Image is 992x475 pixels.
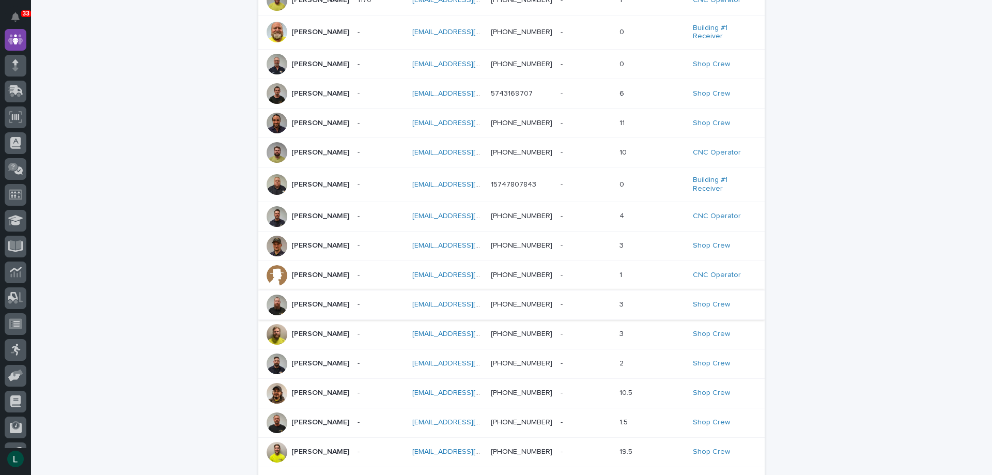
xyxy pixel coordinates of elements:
p: - [358,178,362,189]
p: 33 [23,10,29,17]
p: 0 [619,178,626,189]
a: [EMAIL_ADDRESS][DOMAIN_NAME] [412,419,529,426]
a: [PHONE_NUMBER] [491,301,552,308]
a: [EMAIL_ADDRESS][DOMAIN_NAME] [412,360,529,367]
tr: [PERSON_NAME]-- [EMAIL_ADDRESS][DOMAIN_NAME] [PHONE_NUMBER] -- 33 Shop Crew [258,231,765,261]
p: - [358,87,362,98]
a: [PHONE_NUMBER] [491,389,552,396]
a: Shop Crew [693,330,730,339]
p: 19.5 [619,446,634,456]
a: [PHONE_NUMBER] [491,60,552,68]
p: - [358,210,362,221]
a: Shop Crew [693,448,730,456]
a: [EMAIL_ADDRESS][DOMAIN_NAME] [412,242,529,249]
p: 1.5 [619,416,630,427]
p: - [561,26,565,37]
a: Shop Crew [693,241,730,250]
p: - [358,58,362,69]
a: CNC Operator [693,212,741,221]
button: users-avatar [5,448,26,470]
a: Shop Crew [693,359,730,368]
p: [PERSON_NAME] [291,448,349,456]
p: [PERSON_NAME] [291,60,349,69]
p: - [561,357,565,368]
tr: [PERSON_NAME]-- [EMAIL_ADDRESS][DOMAIN_NAME] 15747807843 -- 00 Building #1 Receiver [258,167,765,202]
a: [EMAIL_ADDRESS][DOMAIN_NAME] [412,212,529,220]
a: [PHONE_NUMBER] [491,330,552,338]
div: Notifications33 [13,12,26,29]
p: [PERSON_NAME] [291,180,349,189]
a: [EMAIL_ADDRESS][DOMAIN_NAME] [412,119,529,127]
p: 10 [619,146,629,157]
a: [EMAIL_ADDRESS][DOMAIN_NAME] [412,28,529,36]
a: CNC Operator [693,271,741,280]
a: [EMAIL_ADDRESS][DOMAIN_NAME] [412,330,529,338]
tr: [PERSON_NAME]-- [EMAIL_ADDRESS][DOMAIN_NAME] [PHONE_NUMBER] -- 19.519.5 Shop Crew [258,437,765,467]
a: [EMAIL_ADDRESS][DOMAIN_NAME] [412,389,529,396]
p: - [358,446,362,456]
p: - [358,26,362,37]
tr: [PERSON_NAME]-- [EMAIL_ADDRESS][DOMAIN_NAME] [PHONE_NUMBER] -- 00 Building #1 Receiver [258,15,765,50]
a: [EMAIL_ADDRESS][DOMAIN_NAME] [412,301,529,308]
a: [EMAIL_ADDRESS][DOMAIN_NAME] [412,271,529,279]
a: Building #1 Receiver [693,176,748,193]
tr: [PERSON_NAME]-- [EMAIL_ADDRESS][DOMAIN_NAME] [PHONE_NUMBER] -- 11 CNC Operator [258,261,765,290]
p: - [358,328,362,339]
p: - [358,117,362,128]
p: - [561,239,565,250]
p: [PERSON_NAME] [291,119,349,128]
a: [EMAIL_ADDRESS][DOMAIN_NAME] [412,60,529,68]
a: Shop Crew [693,89,730,98]
p: 3 [619,239,626,250]
a: [PHONE_NUMBER] [491,212,552,220]
a: [EMAIL_ADDRESS][DOMAIN_NAME] [412,181,529,188]
p: - [561,416,565,427]
p: [PERSON_NAME] [291,271,349,280]
tr: [PERSON_NAME]-- [EMAIL_ADDRESS][DOMAIN_NAME] [PHONE_NUMBER] -- 22 Shop Crew [258,349,765,378]
p: - [561,298,565,309]
a: Shop Crew [693,418,730,427]
p: - [561,58,565,69]
p: - [358,357,362,368]
p: [PERSON_NAME] [291,28,349,37]
a: Shop Crew [693,119,730,128]
p: - [561,269,565,280]
a: [PHONE_NUMBER] [491,419,552,426]
a: [EMAIL_ADDRESS][DOMAIN_NAME] [412,149,529,156]
a: [PHONE_NUMBER] [491,360,552,367]
tr: [PERSON_NAME]-- [EMAIL_ADDRESS][DOMAIN_NAME] [PHONE_NUMBER] -- 33 Shop Crew [258,290,765,319]
p: [PERSON_NAME] [291,359,349,368]
p: - [561,328,565,339]
a: [PHONE_NUMBER] [491,149,552,156]
p: 0 [619,26,626,37]
button: Notifications [5,6,26,28]
p: [PERSON_NAME] [291,418,349,427]
p: - [561,117,565,128]
p: - [358,239,362,250]
a: Shop Crew [693,60,730,69]
p: - [358,416,362,427]
tr: [PERSON_NAME]-- [EMAIL_ADDRESS][DOMAIN_NAME] [PHONE_NUMBER] -- 10.510.5 Shop Crew [258,378,765,408]
p: [PERSON_NAME] [291,212,349,221]
p: [PERSON_NAME] [291,300,349,309]
tr: [PERSON_NAME]-- [EMAIL_ADDRESS][DOMAIN_NAME] [PHONE_NUMBER] -- 1010 CNC Operator [258,138,765,167]
a: 15747807843 [491,181,536,188]
p: - [561,210,565,221]
a: CNC Operator [693,148,741,157]
p: - [561,87,565,98]
p: 3 [619,298,626,309]
a: [PHONE_NUMBER] [491,448,552,455]
p: 1 [619,269,624,280]
a: Building #1 Receiver [693,24,748,41]
p: 0 [619,58,626,69]
tr: [PERSON_NAME]-- [EMAIL_ADDRESS][DOMAIN_NAME] [PHONE_NUMBER] -- 44 CNC Operator [258,202,765,231]
tr: [PERSON_NAME]-- [EMAIL_ADDRESS][DOMAIN_NAME] 5743169707 -- 66 Shop Crew [258,79,765,109]
p: - [561,178,565,189]
a: 5743169707 [491,90,533,97]
p: 3 [619,328,626,339]
p: [PERSON_NAME] [291,389,349,397]
a: [PHONE_NUMBER] [491,271,552,279]
p: - [561,387,565,397]
p: - [358,387,362,397]
a: [EMAIL_ADDRESS][DOMAIN_NAME] [412,90,529,97]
